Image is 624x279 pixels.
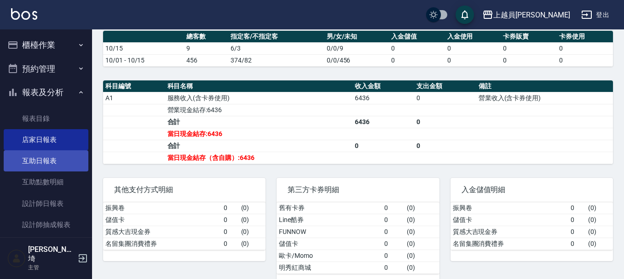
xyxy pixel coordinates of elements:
[451,202,569,214] td: 振興卷
[586,226,613,238] td: ( 0 )
[586,238,613,250] td: ( 0 )
[4,193,88,214] a: 設計師日報表
[228,31,324,43] th: 指定客/不指定客
[445,42,501,54] td: 0
[568,238,586,250] td: 0
[389,31,445,43] th: 入金儲值
[404,226,439,238] td: ( 0 )
[445,31,501,43] th: 入金使用
[501,54,557,66] td: 0
[277,202,439,274] table: a dense table
[382,214,404,226] td: 0
[239,202,266,214] td: ( 0 )
[165,152,352,164] td: 當日現金結存（含自購）:6436
[382,226,404,238] td: 0
[479,6,574,24] button: 上越員[PERSON_NAME]
[165,92,352,104] td: 服務收入(含卡券使用)
[184,42,228,54] td: 9
[456,6,474,24] button: save
[568,202,586,214] td: 0
[4,150,88,171] a: 互助日報表
[239,226,266,238] td: ( 0 )
[103,238,221,250] td: 名留集團消費禮券
[382,202,404,214] td: 0
[165,80,352,92] th: 科目名稱
[184,54,228,66] td: 456
[28,245,75,263] h5: [PERSON_NAME]埼
[451,214,569,226] td: 儲值卡
[389,42,445,54] td: 0
[451,226,569,238] td: 質感大吉現金券
[221,226,239,238] td: 0
[103,42,184,54] td: 10/15
[557,31,613,43] th: 卡券使用
[501,42,557,54] td: 0
[277,250,381,262] td: 歐卡/Momo
[414,140,476,152] td: 0
[277,214,381,226] td: Line酷券
[352,140,415,152] td: 0
[4,235,88,256] a: 店販抽成明細
[103,80,613,164] table: a dense table
[4,108,88,129] a: 報表目錄
[165,128,352,140] td: 當日現金結存:6436
[568,214,586,226] td: 0
[382,238,404,250] td: 0
[228,42,324,54] td: 6/3
[578,6,613,23] button: 登出
[324,42,389,54] td: 0/0/9
[404,238,439,250] td: ( 0 )
[414,92,476,104] td: 0
[28,263,75,272] p: 主管
[462,185,602,194] span: 入金儲值明細
[277,202,381,214] td: 舊有卡券
[4,57,88,81] button: 預約管理
[352,80,415,92] th: 收入金額
[404,250,439,262] td: ( 0 )
[557,42,613,54] td: 0
[493,9,570,21] div: 上越員[PERSON_NAME]
[165,104,352,116] td: 營業現金結存:6436
[451,238,569,250] td: 名留集團消費禮券
[414,116,476,128] td: 0
[389,54,445,66] td: 0
[382,250,404,262] td: 0
[277,238,381,250] td: 儲值卡
[221,238,239,250] td: 0
[451,202,613,250] table: a dense table
[586,214,613,226] td: ( 0 )
[404,214,439,226] td: ( 0 )
[404,262,439,273] td: ( 0 )
[277,262,381,273] td: 明秀紅商城
[239,214,266,226] td: ( 0 )
[103,214,221,226] td: 儲值卡
[239,238,266,250] td: ( 0 )
[103,226,221,238] td: 質感大吉現金券
[103,92,165,104] td: A1
[277,226,381,238] td: FUNNOW
[103,202,266,250] table: a dense table
[352,116,415,128] td: 6436
[103,80,165,92] th: 科目編號
[324,31,389,43] th: 男/女/未知
[7,249,26,268] img: Person
[228,54,324,66] td: 374/82
[586,202,613,214] td: ( 0 )
[103,202,221,214] td: 振興卷
[11,8,37,20] img: Logo
[4,171,88,193] a: 互助點數明細
[221,214,239,226] td: 0
[221,202,239,214] td: 0
[184,31,228,43] th: 總客數
[4,33,88,57] button: 櫃檯作業
[501,31,557,43] th: 卡券販賣
[4,80,88,104] button: 報表及分析
[103,31,613,67] table: a dense table
[445,54,501,66] td: 0
[165,140,352,152] td: 合計
[568,226,586,238] td: 0
[352,92,415,104] td: 6436
[476,92,613,104] td: 營業收入(含卡券使用)
[288,185,428,194] span: 第三方卡券明細
[103,54,184,66] td: 10/01 - 10/15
